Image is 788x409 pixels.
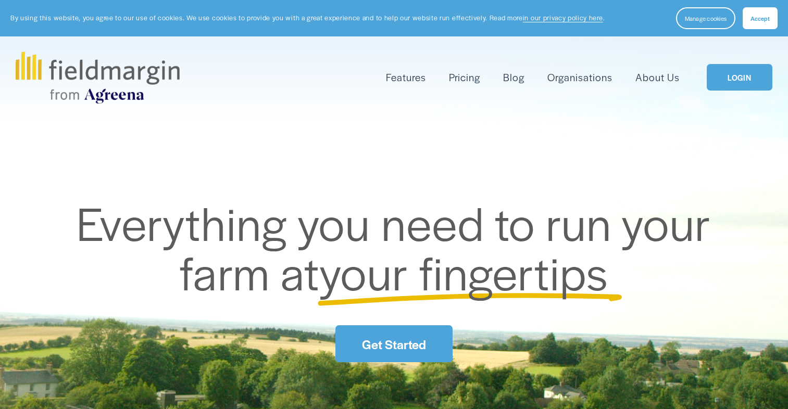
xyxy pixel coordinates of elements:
a: folder dropdown [386,69,426,86]
a: Blog [503,69,524,86]
button: Accept [743,7,778,29]
span: Accept [751,14,770,22]
a: Organisations [547,69,612,86]
span: Everything you need to run your farm at [77,189,722,304]
span: your fingertips [319,239,608,304]
a: Get Started [335,325,452,362]
a: LOGIN [707,64,772,91]
img: fieldmargin.com [16,52,179,104]
a: Pricing [449,69,480,86]
span: Features [386,70,426,85]
button: Manage cookies [676,7,735,29]
p: By using this website, you agree to our use of cookies. We use cookies to provide you with a grea... [10,13,605,23]
a: About Us [635,69,680,86]
span: Manage cookies [685,14,727,22]
a: in our privacy policy here [523,13,603,22]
